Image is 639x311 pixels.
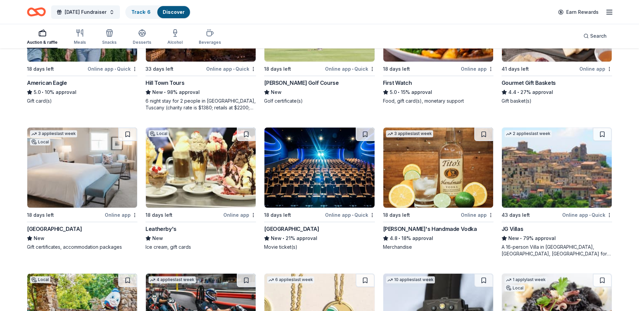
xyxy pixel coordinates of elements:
[390,234,397,242] span: 4.8
[383,98,493,104] div: Food, gift card(s), monetary support
[562,211,612,219] div: Online app Quick
[517,90,519,95] span: •
[223,211,256,219] div: Online app
[146,98,256,111] div: 6 night stay for 2 people in [GEOGRAPHIC_DATA], Tuscany (charity rate is $1380; retails at $2200;...
[27,88,137,96] div: 10% approval
[167,26,183,48] button: Alcohol
[42,90,43,95] span: •
[264,79,339,87] div: [PERSON_NAME] Golf Course
[508,88,516,96] span: 4.4
[383,128,493,208] img: Image for Tito's Handmade Vodka
[163,9,185,15] a: Discover
[146,127,256,250] a: Image for Leatherby'sLocal18 days leftOnline appLeatherby'sNewIce cream, gift cards
[264,65,291,73] div: 18 days left
[264,98,375,104] div: Golf certificate(s)
[146,79,184,87] div: Hill Town Tours
[149,276,196,283] div: 4 applies last week
[30,139,50,145] div: Local
[283,236,285,241] span: •
[133,40,151,45] div: Desserts
[199,40,221,45] div: Beverages
[264,211,291,219] div: 18 days left
[88,65,137,73] div: Online app Quick
[152,234,163,242] span: New
[325,65,375,73] div: Online app Quick
[502,225,523,233] div: JG Villas
[271,234,282,242] span: New
[74,26,86,48] button: Meals
[27,98,137,104] div: Gift card(s)
[383,88,493,96] div: 15% approval
[508,234,519,242] span: New
[146,244,256,250] div: Ice cream, gift cards
[74,40,86,45] div: Meals
[152,88,163,96] span: New
[505,285,525,291] div: Local
[199,26,221,48] button: Beverages
[27,4,46,20] a: Home
[264,128,374,208] img: Image for Cinépolis
[167,40,183,45] div: Alcohol
[589,212,590,218] span: •
[398,236,400,241] span: •
[34,88,41,96] span: 5.0
[390,88,397,96] span: 5.0
[30,276,50,283] div: Local
[102,40,117,45] div: Snacks
[27,244,137,250] div: Gift certificates, accommodation packages
[461,211,493,219] div: Online app
[133,26,151,48] button: Desserts
[502,234,612,242] div: 79% approval
[115,66,116,72] span: •
[264,244,375,250] div: Movie ticket(s)
[27,65,54,73] div: 18 days left
[125,5,191,19] button: Track· 6Discover
[27,225,82,233] div: [GEOGRAPHIC_DATA]
[27,40,58,45] div: Auction & raffle
[386,276,435,283] div: 10 applies last week
[105,211,137,219] div: Online app
[383,79,412,87] div: First Watch
[502,88,612,96] div: 27% approval
[502,65,529,73] div: 41 days left
[34,234,44,242] span: New
[233,66,234,72] span: •
[264,127,375,250] a: Image for Cinépolis18 days leftOnline app•Quick[GEOGRAPHIC_DATA]New•21% approvalMovie ticket(s)
[502,128,612,208] img: Image for JG Villas
[383,211,410,219] div: 18 days left
[325,211,375,219] div: Online app Quick
[383,244,493,250] div: Merchandise
[164,90,166,95] span: •
[505,130,552,137] div: 2 applies last week
[579,65,612,73] div: Online app
[131,9,151,15] a: Track· 6
[27,211,54,219] div: 18 days left
[271,88,282,96] span: New
[505,276,547,283] div: 1 apply last week
[502,79,556,87] div: Gourmet Gift Baskets
[102,26,117,48] button: Snacks
[267,276,314,283] div: 6 applies last week
[590,32,607,40] span: Search
[386,130,433,137] div: 3 applies last week
[554,6,603,18] a: Earn Rewards
[352,66,353,72] span: •
[27,127,137,250] a: Image for Waldorf Astoria Monarch Beach Resort & Club3 applieslast weekLocal18 days leftOnline ap...
[146,88,256,96] div: 98% approval
[502,98,612,104] div: Gift basket(s)
[502,244,612,257] div: A 16-person Villa in [GEOGRAPHIC_DATA], [GEOGRAPHIC_DATA], [GEOGRAPHIC_DATA] for 7days/6nights (R...
[146,225,177,233] div: Leatherby's
[352,212,353,218] span: •
[398,90,400,95] span: •
[520,236,522,241] span: •
[51,5,120,19] button: [DATE] Fundraiser
[206,65,256,73] div: Online app Quick
[30,130,77,137] div: 3 applies last week
[578,29,612,43] button: Search
[146,65,173,73] div: 33 days left
[383,65,410,73] div: 18 days left
[65,8,106,16] span: [DATE] Fundraiser
[27,26,58,48] button: Auction & raffle
[502,127,612,257] a: Image for JG Villas2 applieslast week43 days leftOnline app•QuickJG VillasNew•79% approvalA 16-pe...
[502,211,530,219] div: 43 days left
